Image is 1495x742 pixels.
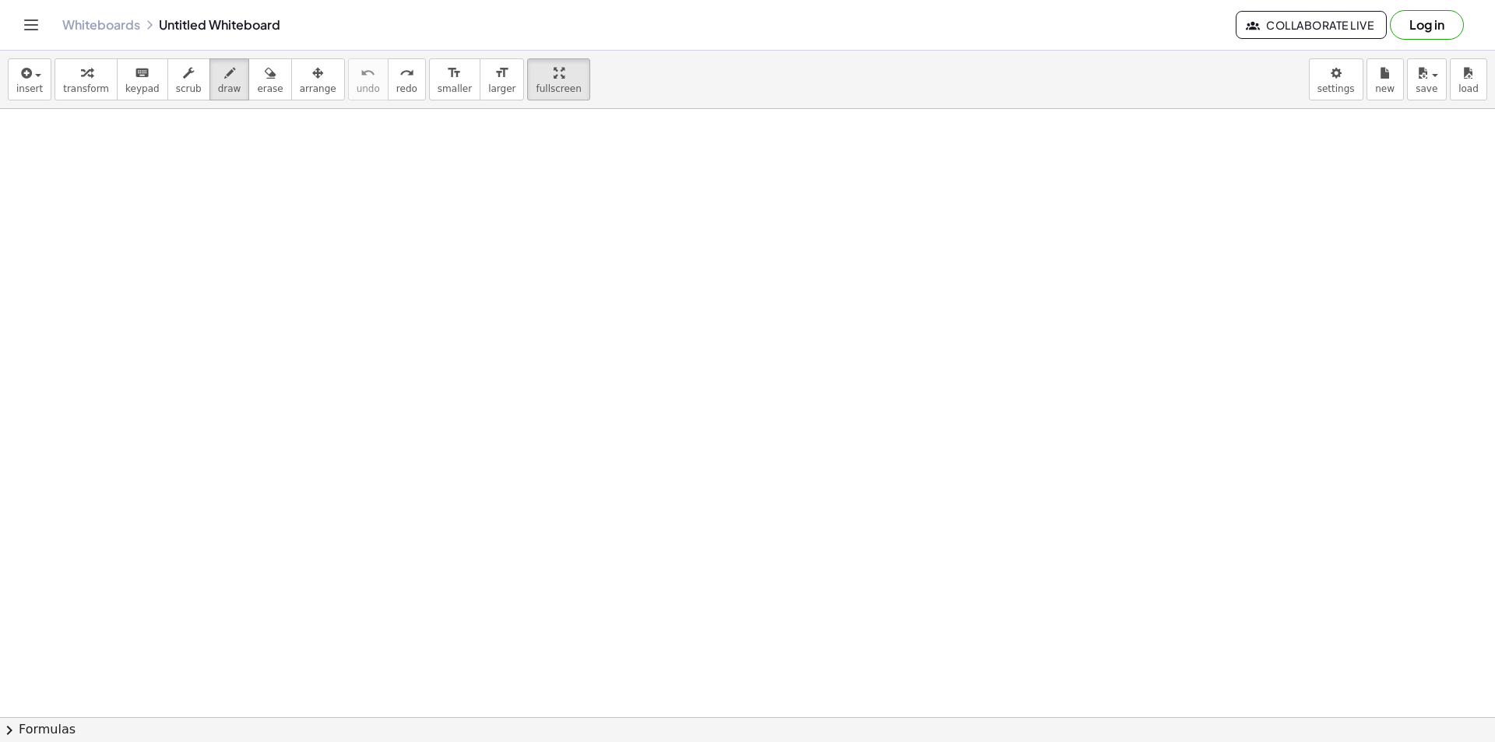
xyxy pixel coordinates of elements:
span: arrange [300,83,336,94]
span: fullscreen [536,83,581,94]
button: transform [55,58,118,100]
span: draw [218,83,241,94]
span: settings [1317,83,1355,94]
i: undo [361,64,375,83]
button: new [1367,58,1404,100]
span: undo [357,83,380,94]
button: arrange [291,58,345,100]
i: format_size [494,64,509,83]
span: save [1416,83,1437,94]
button: settings [1309,58,1363,100]
button: Toggle navigation [19,12,44,37]
button: save [1407,58,1447,100]
button: insert [8,58,51,100]
button: undoundo [348,58,389,100]
span: transform [63,83,109,94]
button: scrub [167,58,210,100]
span: keypad [125,83,160,94]
button: keyboardkeypad [117,58,168,100]
button: load [1450,58,1487,100]
button: erase [248,58,291,100]
button: redoredo [388,58,426,100]
span: Collaborate Live [1249,18,1374,32]
span: smaller [438,83,472,94]
button: Collaborate Live [1236,11,1387,39]
span: larger [488,83,515,94]
i: keyboard [135,64,149,83]
span: new [1375,83,1395,94]
button: Log in [1390,10,1464,40]
span: insert [16,83,43,94]
span: redo [396,83,417,94]
span: scrub [176,83,202,94]
i: redo [399,64,414,83]
button: format_sizesmaller [429,58,480,100]
button: format_sizelarger [480,58,524,100]
a: Whiteboards [62,17,140,33]
span: load [1458,83,1479,94]
span: erase [257,83,283,94]
button: draw [209,58,250,100]
button: fullscreen [527,58,589,100]
i: format_size [447,64,462,83]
